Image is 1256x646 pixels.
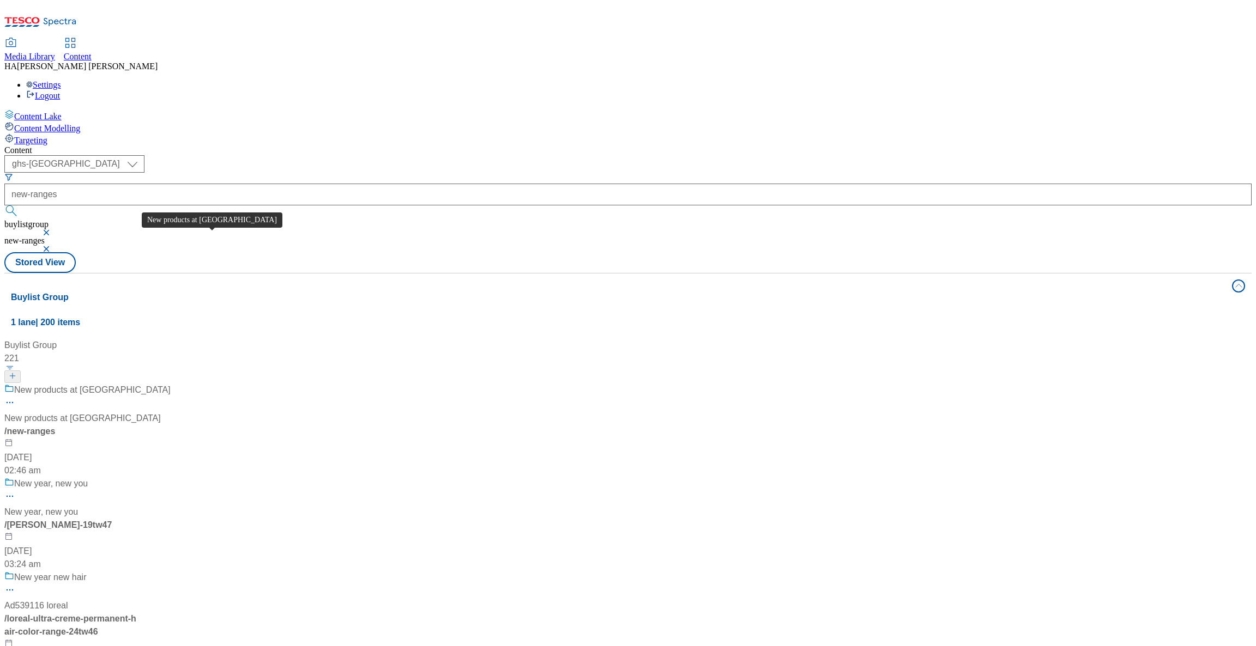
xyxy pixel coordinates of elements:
[11,318,80,327] span: 1 lane | 200 items
[64,39,92,62] a: Content
[14,136,47,145] span: Targeting
[4,464,176,477] div: 02:46 am
[4,426,55,436] span: / new-ranges
[4,133,1252,145] a: Targeting
[4,52,55,61] span: Media Library
[11,291,1225,304] h4: Buylist Group
[4,451,176,464] div: [DATE]
[4,339,176,352] div: Buylist Group
[4,173,13,181] svg: Search Filters
[17,62,158,71] span: [PERSON_NAME] [PERSON_NAME]
[4,121,1252,133] a: Content Modelling
[4,145,1252,155] div: Content
[4,236,45,245] span: new-ranges
[4,184,1252,205] input: Search
[4,39,55,62] a: Media Library
[4,62,17,71] span: HA
[64,52,92,61] span: Content
[4,412,161,425] div: New products at [GEOGRAPHIC_DATA]
[4,599,68,612] div: Ad539116 loreal
[26,91,60,100] a: Logout
[4,505,78,519] div: New year, new you
[14,383,171,397] div: New products at [GEOGRAPHIC_DATA]
[4,352,176,365] div: 221
[4,545,176,558] div: [DATE]
[14,112,62,121] span: Content Lake
[4,252,76,273] button: Stored View
[4,614,136,636] span: / loreal-ultra-creme-permanent-hair-color-range-24tw46
[14,571,87,584] div: New year new hair
[4,520,112,529] span: / [PERSON_NAME]-19tw47
[4,220,49,229] span: buylistgroup
[14,477,88,490] div: New year, new you
[4,558,176,571] div: 03:24 am
[4,109,1252,121] a: Content Lake
[4,273,1252,334] button: Buylist Group1 lane| 200 items
[14,124,80,133] span: Content Modelling
[26,80,61,89] a: Settings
